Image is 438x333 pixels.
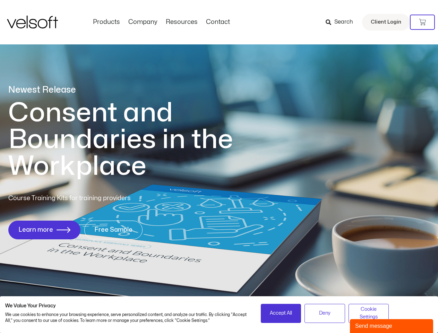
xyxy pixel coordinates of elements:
button: Deny all cookies [304,304,345,323]
p: Newest Release [8,84,261,96]
span: Client Login [371,18,401,27]
span: Accept All [270,309,292,317]
a: ResourcesMenu Toggle [162,18,202,26]
span: Search [334,18,353,27]
span: Deny [319,309,330,317]
iframe: chat widget [350,318,435,333]
nav: Menu [89,18,234,26]
span: Cookie Settings [353,306,385,321]
span: Learn more [18,227,53,233]
a: Learn more [8,221,80,239]
p: We use cookies to enhance your browsing experience, serve personalized content, and analyze our t... [5,312,250,324]
span: Free Sample [94,227,132,233]
h2: We Value Your Privacy [5,303,250,309]
a: CompanyMenu Toggle [124,18,162,26]
a: Client Login [362,14,410,31]
a: Free Sample [84,221,143,239]
button: Accept all cookies [261,304,301,323]
button: Adjust cookie preferences [349,304,389,323]
p: Course Training Kits for training providers [8,194,181,203]
a: Search [326,16,358,28]
a: ProductsMenu Toggle [89,18,124,26]
a: ContactMenu Toggle [202,18,234,26]
h1: Consent and Boundaries in the Workplace [8,100,261,180]
img: Velsoft Training Materials [7,16,58,28]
